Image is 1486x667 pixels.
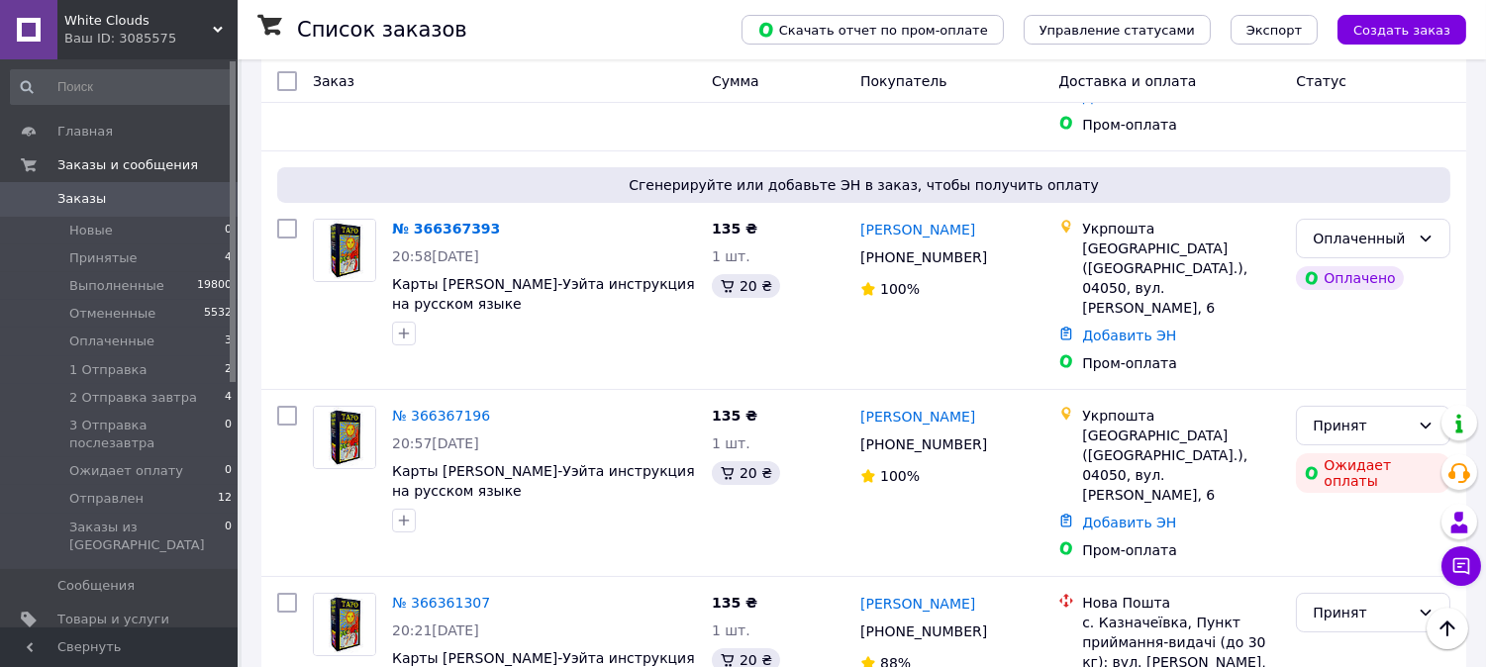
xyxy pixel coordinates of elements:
button: Создать заказ [1337,15,1466,45]
a: Фото товару [313,406,376,469]
span: 4 [225,249,232,267]
span: 20:57[DATE] [392,435,479,451]
div: Укрпошта [1082,406,1280,426]
span: 20:21[DATE] [392,622,479,638]
span: 2 Отправка завтра [69,389,197,407]
span: Скачать отчет по пром-оплате [757,21,988,39]
a: № 366367393 [392,221,500,237]
span: 19800 [197,277,232,295]
a: № 366361307 [392,595,490,611]
div: Оплаченный [1313,228,1410,249]
a: [PERSON_NAME] [860,407,975,427]
a: Фото товару [313,593,376,656]
button: Скачать отчет по пром-оплате [742,15,1004,45]
span: Ожидает оплату [69,462,183,480]
div: Укрпошта [1082,219,1280,238]
span: Заказы и сообщения [57,156,198,174]
div: [GEOGRAPHIC_DATA] ([GEOGRAPHIC_DATA].), 04050, вул. [PERSON_NAME], 6 [1082,426,1280,505]
span: Покупатель [860,73,947,89]
a: Добавить ЭН [1082,328,1176,343]
span: [PHONE_NUMBER] [860,436,987,452]
h1: Список заказов [297,18,467,42]
div: Ваш ID: 3085575 [64,30,238,48]
a: Карты [PERSON_NAME]-Уэйта инструкция на русском языке [392,463,695,499]
span: 0 [225,222,232,239]
span: [PHONE_NUMBER] [860,249,987,265]
span: Принятые [69,249,138,267]
span: 135 ₴ [712,408,757,424]
span: 1 шт. [712,622,750,638]
span: Сгенерируйте или добавьте ЭН в заказ, чтобы получить оплату [285,175,1442,195]
span: Товары и услуги [57,611,169,628]
input: Поиск [10,69,234,105]
span: 0 [225,462,232,480]
span: Доставка и оплата [1058,73,1196,89]
span: Заказы из [GEOGRAPHIC_DATA] [69,519,225,554]
span: 1 шт. [712,248,750,264]
span: [PHONE_NUMBER] [860,623,987,639]
span: Статус [1296,73,1346,89]
span: 5532 [204,305,232,323]
div: Оплачено [1296,266,1403,290]
button: Управление статусами [1024,15,1211,45]
span: Сумма [712,73,759,89]
span: Главная [57,123,113,141]
div: Ожидает оплаты [1296,453,1450,493]
a: Создать заказ [1318,21,1466,37]
a: [PERSON_NAME] [860,220,975,239]
span: Экспорт [1246,23,1302,38]
div: 20 ₴ [712,274,780,298]
a: Фото товару [313,219,376,282]
span: 2 [225,361,232,379]
a: № 366367196 [392,408,490,424]
span: 1 Отправка [69,361,147,379]
span: Оплаченные [69,333,154,350]
img: Фото товару [314,220,375,281]
span: White Clouds [64,12,213,30]
div: Пром-оплата [1082,353,1280,373]
span: Заказ [313,73,354,89]
a: [PERSON_NAME] [860,594,975,614]
span: Новые [69,222,113,239]
img: Фото товару [314,594,375,655]
span: 1 шт. [712,435,750,451]
button: Чат с покупателем [1441,546,1481,586]
span: 20:58[DATE] [392,248,479,264]
div: Пром-оплата [1082,540,1280,560]
span: Сообщения [57,577,135,595]
div: 20 ₴ [712,461,780,485]
a: Добавить ЭН [1082,515,1176,530]
span: Отмененные [69,305,155,323]
div: Пром-оплата [1082,115,1280,135]
a: Карты [PERSON_NAME]-Уэйта инструкция на русском языке [392,276,695,312]
span: Отправлен [69,490,144,508]
span: 100% [880,281,920,297]
div: Принят [1313,415,1410,436]
div: Нова Пошта [1082,593,1280,613]
button: Наверх [1427,608,1468,649]
span: Создать заказ [1353,23,1450,38]
span: Управление статусами [1040,23,1195,38]
span: 100% [880,468,920,484]
span: Заказы [57,190,106,208]
div: Принят [1313,602,1410,623]
span: 12 [218,490,232,508]
span: 0 [225,519,232,554]
div: [GEOGRAPHIC_DATA] ([GEOGRAPHIC_DATA].), 04050, вул. [PERSON_NAME], 6 [1082,238,1280,318]
span: 135 ₴ [712,595,757,611]
span: 135 ₴ [712,221,757,237]
img: Фото товару [314,407,375,468]
span: 4 [225,389,232,407]
span: 3 Отправка послезавтра [69,417,225,452]
span: Выполненные [69,277,164,295]
span: 0 [225,417,232,452]
button: Экспорт [1231,15,1318,45]
span: 3 [225,333,232,350]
